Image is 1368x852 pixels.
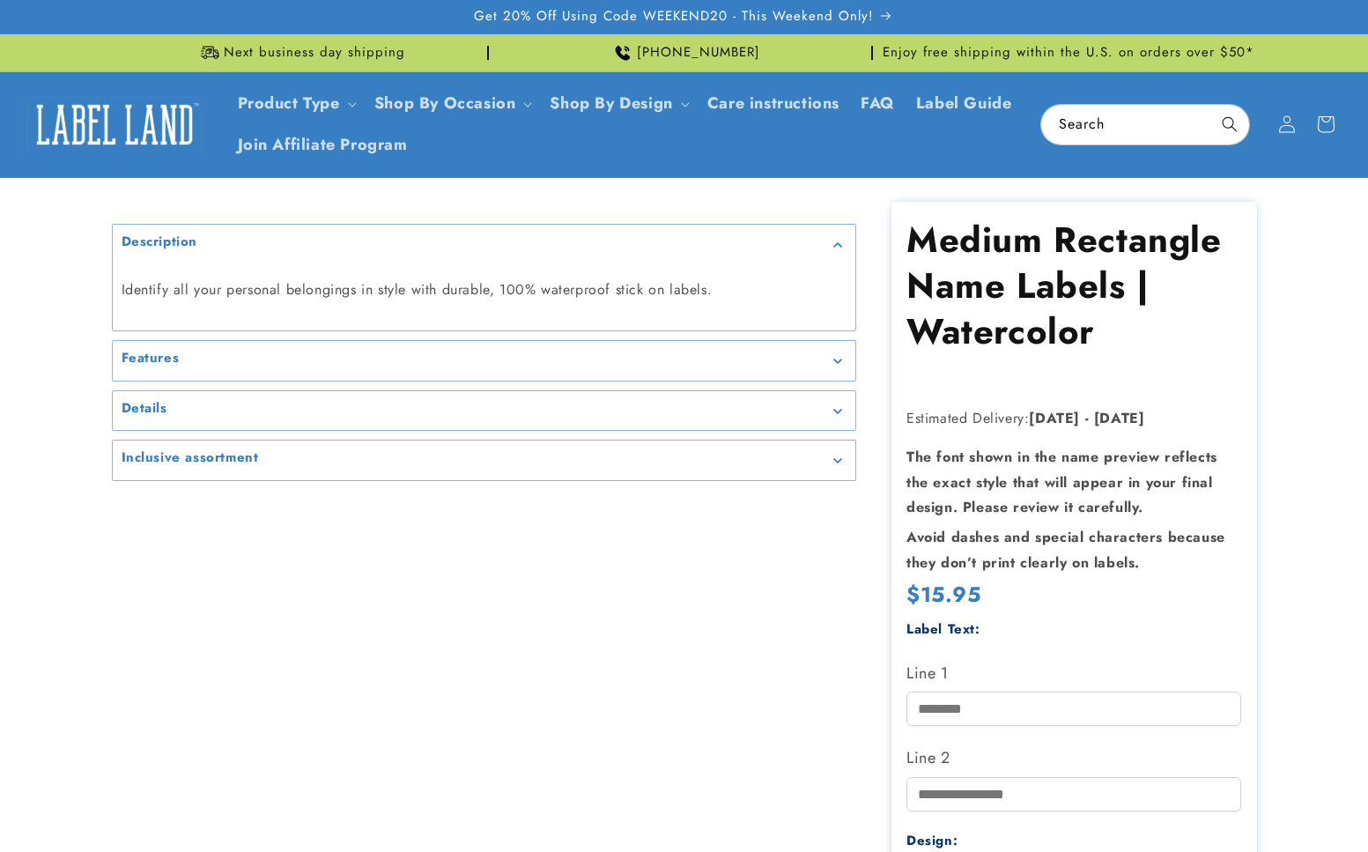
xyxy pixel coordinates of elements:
label: Line 1 [906,659,1241,687]
summary: Features [113,341,855,381]
a: Product Type [238,92,340,115]
summary: Description [113,225,855,264]
span: $15.95 [906,581,981,608]
div: Announcement [880,34,1257,71]
strong: The font shown in the name preview reflects the exact style that will appear in your final design... [906,447,1217,518]
label: Label Text: [906,619,980,639]
span: Shop By Occasion [374,93,516,114]
div: Announcement [112,34,489,71]
img: Label Land [26,97,203,152]
summary: Details [113,391,855,431]
a: Shop By Design [550,92,672,115]
summary: Shop By Occasion [364,83,540,124]
p: Identify all your personal belongings in style with durable, 100% waterproof stick on labels. [122,278,847,303]
span: Next business day shipping [224,44,405,62]
a: Care instructions [697,83,850,124]
p: Estimated Delivery: [906,406,1241,432]
h2: Inclusive assortment [122,449,259,467]
a: Join Affiliate Program [227,124,418,166]
span: Care instructions [707,93,839,114]
summary: Inclusive assortment [113,441,855,480]
strong: - [1085,408,1090,428]
media-gallery: Gallery Viewer [112,224,856,481]
strong: [DATE] [1029,408,1080,428]
span: Join Affiliate Program [238,135,408,155]
h2: Description [122,233,198,251]
summary: Product Type [227,83,364,124]
strong: Avoid dashes and special characters because they don’t print clearly on labels. [906,527,1225,573]
h2: Features [122,350,180,367]
div: Announcement [496,34,873,71]
span: FAQ [861,93,895,114]
strong: [DATE] [1094,408,1145,428]
h2: Details [122,400,167,418]
button: Search [1210,105,1249,144]
span: Enjoy free shipping within the U.S. on orders over $50* [883,44,1254,62]
h1: Medium Rectangle Name Labels | Watercolor [906,217,1241,354]
a: Label Guide [906,83,1023,124]
label: Line 2 [906,744,1241,772]
span: Label Guide [916,93,1012,114]
summary: Shop By Design [539,83,696,124]
span: [PHONE_NUMBER] [637,44,760,62]
span: Get 20% Off Using Code WEEKEND20 - This Weekend Only! [474,8,874,26]
label: Design: [906,831,958,850]
a: Label Land [20,91,210,159]
a: FAQ [850,83,906,124]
